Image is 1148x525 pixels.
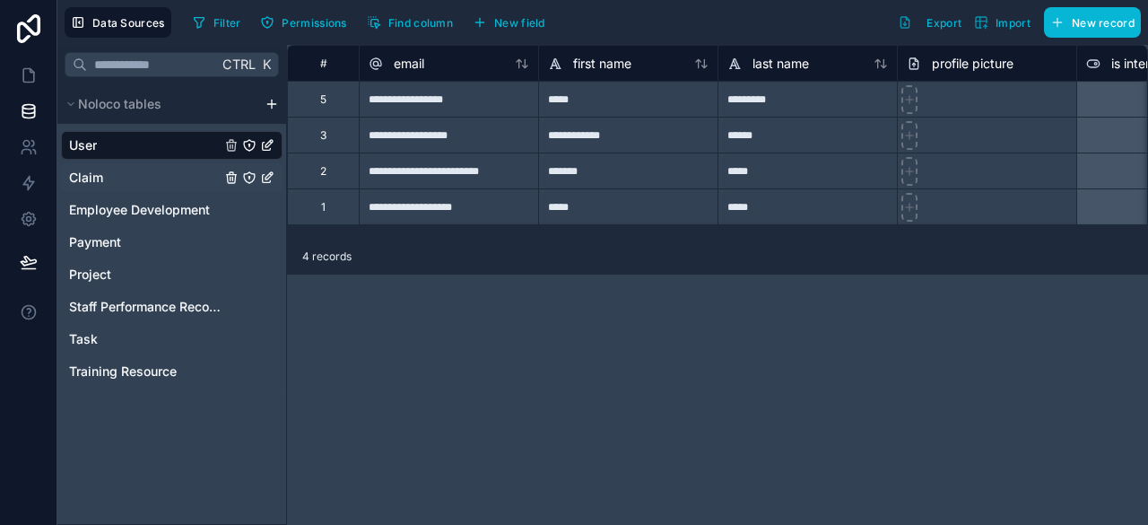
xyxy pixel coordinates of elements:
[320,164,326,179] div: 2
[932,55,1013,73] span: profile picture
[282,16,346,30] span: Permissions
[254,9,352,36] button: Permissions
[320,92,326,107] div: 5
[1037,7,1141,38] a: New record
[361,9,459,36] button: Find column
[321,200,326,214] div: 1
[573,55,631,73] span: first name
[466,9,552,36] button: New field
[926,16,961,30] span: Export
[186,9,248,36] button: Filter
[394,55,424,73] span: email
[92,16,165,30] span: Data Sources
[1044,7,1141,38] button: New record
[213,16,241,30] span: Filter
[1072,16,1135,30] span: New record
[752,55,809,73] span: last name
[388,16,453,30] span: Find column
[968,7,1037,38] button: Import
[254,9,360,36] a: Permissions
[891,7,968,38] button: Export
[494,16,545,30] span: New field
[996,16,1031,30] span: Import
[301,57,345,70] div: #
[260,58,273,71] span: K
[302,249,352,264] span: 4 records
[221,53,257,75] span: Ctrl
[320,128,326,143] div: 3
[65,7,171,38] button: Data Sources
